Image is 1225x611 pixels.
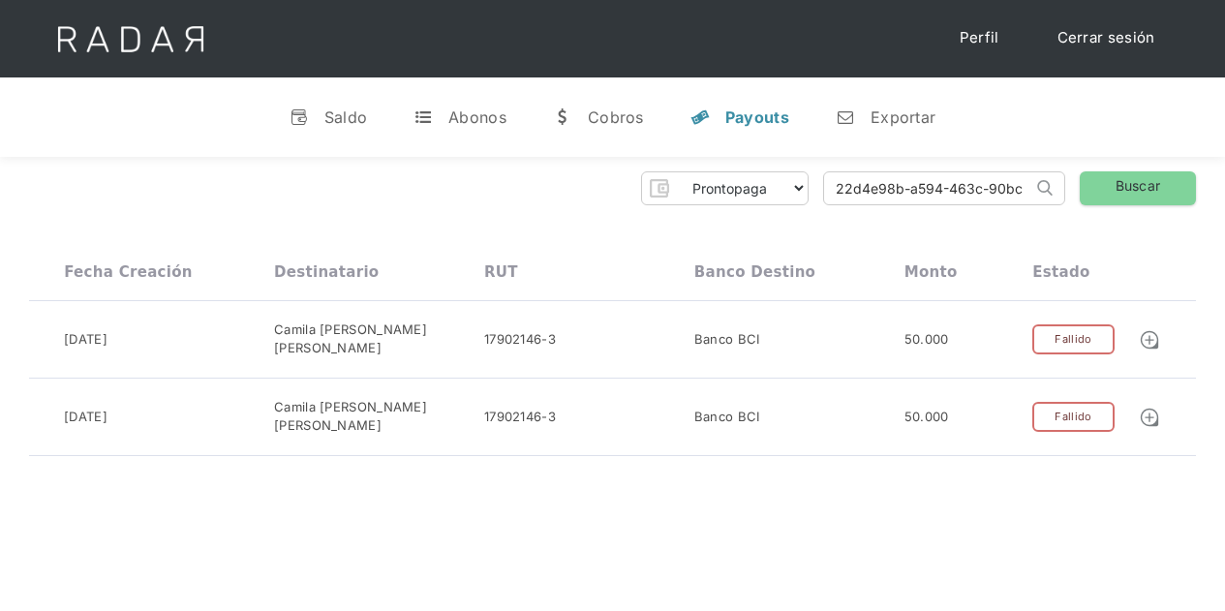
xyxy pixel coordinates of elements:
[64,330,107,350] div: [DATE]
[290,107,309,127] div: v
[64,263,193,281] div: Fecha creación
[1032,402,1114,432] div: Fallido
[904,408,949,427] div: 50.000
[690,107,710,127] div: y
[1038,19,1175,57] a: Cerrar sesión
[64,408,107,427] div: [DATE]
[904,330,949,350] div: 50.000
[413,107,433,127] div: t
[694,330,760,350] div: Banco BCI
[484,330,556,350] div: 17902146-3
[940,19,1019,57] a: Perfil
[824,172,1032,204] input: Busca por ID
[694,408,760,427] div: Banco BCI
[324,107,368,127] div: Saldo
[484,408,556,427] div: 17902146-3
[484,263,518,281] div: RUT
[448,107,506,127] div: Abonos
[836,107,855,127] div: n
[641,171,809,205] form: Form
[1139,407,1160,428] img: Detalle
[725,107,789,127] div: Payouts
[588,107,644,127] div: Cobros
[871,107,935,127] div: Exportar
[274,398,484,436] div: Camila [PERSON_NAME] [PERSON_NAME]
[553,107,572,127] div: w
[1032,324,1114,354] div: Fallido
[694,263,815,281] div: Banco destino
[904,263,958,281] div: Monto
[1032,263,1089,281] div: Estado
[274,321,484,358] div: Camila [PERSON_NAME] [PERSON_NAME]
[1080,171,1196,205] a: Buscar
[274,263,379,281] div: Destinatario
[1139,329,1160,351] img: Detalle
